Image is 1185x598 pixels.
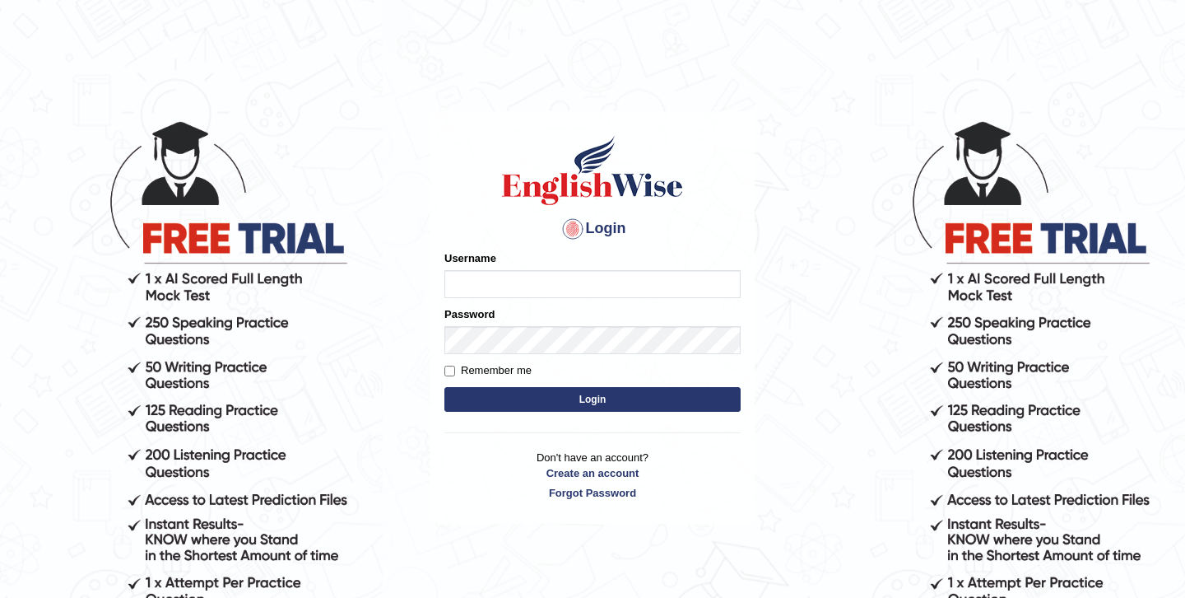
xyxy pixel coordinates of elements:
label: Password [444,306,495,322]
button: Login [444,387,741,412]
input: Remember me [444,366,455,376]
label: Remember me [444,362,532,379]
img: Logo of English Wise sign in for intelligent practice with AI [499,133,686,208]
p: Don't have an account? [444,450,741,501]
h4: Login [444,216,741,242]
a: Forgot Password [444,485,741,501]
a: Create an account [444,465,741,481]
label: Username [444,250,496,266]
